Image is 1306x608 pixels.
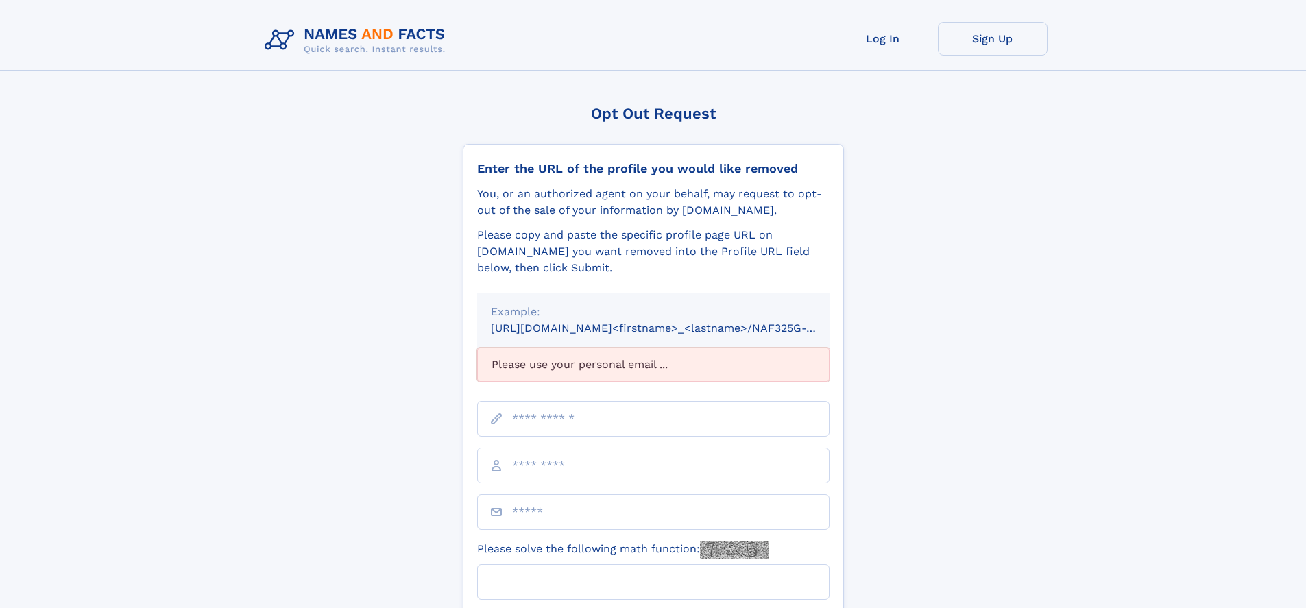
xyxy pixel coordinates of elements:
div: Enter the URL of the profile you would like removed [477,161,830,176]
div: Please copy and paste the specific profile page URL on [DOMAIN_NAME] you want removed into the Pr... [477,227,830,276]
small: [URL][DOMAIN_NAME]<firstname>_<lastname>/NAF325G-xxxxxxxx [491,321,856,335]
div: Opt Out Request [463,105,844,122]
a: Sign Up [938,22,1048,56]
label: Please solve the following math function: [477,541,769,559]
a: Log In [828,22,938,56]
div: Please use your personal email ... [477,348,830,382]
div: You, or an authorized agent on your behalf, may request to opt-out of the sale of your informatio... [477,186,830,219]
div: Example: [491,304,816,320]
img: Logo Names and Facts [259,22,457,59]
